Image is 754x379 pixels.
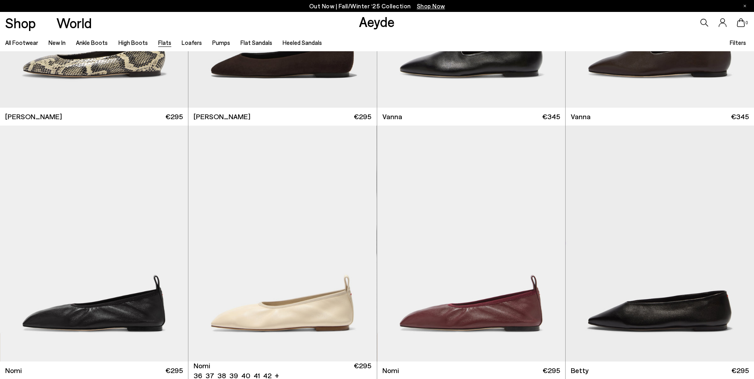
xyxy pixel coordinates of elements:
[240,39,272,46] a: Flat Sandals
[377,126,565,362] img: Nomi Ruched Flats
[571,365,589,375] span: Betty
[542,112,560,122] span: €345
[188,126,376,362] div: 1 / 6
[382,365,399,375] span: Nomi
[731,365,749,375] span: €295
[76,39,108,46] a: Ankle Boots
[382,112,402,122] span: Vanna
[377,108,565,126] a: Vanna €345
[731,112,749,122] span: €345
[283,39,322,46] a: Heeled Sandals
[182,39,202,46] a: Loafers
[118,39,148,46] a: High Boots
[212,39,230,46] a: Pumps
[188,108,376,126] a: [PERSON_NAME] €295
[194,112,250,122] span: [PERSON_NAME]
[194,361,210,371] span: Nomi
[165,112,183,122] span: €295
[543,365,560,375] span: €295
[188,126,376,362] a: 6 / 6 1 / 6 2 / 6 3 / 6 4 / 6 5 / 6 6 / 6 1 / 6 Next slide Previous slide
[737,18,745,27] a: 0
[566,126,754,362] img: Betty Square-Toe Ballet Flats
[566,108,754,126] a: Vanna €345
[5,365,22,375] span: Nomi
[5,16,36,30] a: Shop
[5,112,62,122] span: [PERSON_NAME]
[165,365,183,375] span: €295
[309,1,445,11] p: Out Now | Fall/Winter ‘25 Collection
[417,2,445,10] span: Navigate to /collections/new-in
[188,126,376,362] img: Nomi Ruched Flats
[571,112,591,122] span: Vanna
[376,126,564,362] div: 2 / 6
[158,39,171,46] a: Flats
[745,21,749,25] span: 0
[48,39,66,46] a: New In
[56,16,92,30] a: World
[5,39,38,46] a: All Footwear
[730,39,746,46] span: Filters
[354,112,371,122] span: €295
[359,13,395,30] a: Aeyde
